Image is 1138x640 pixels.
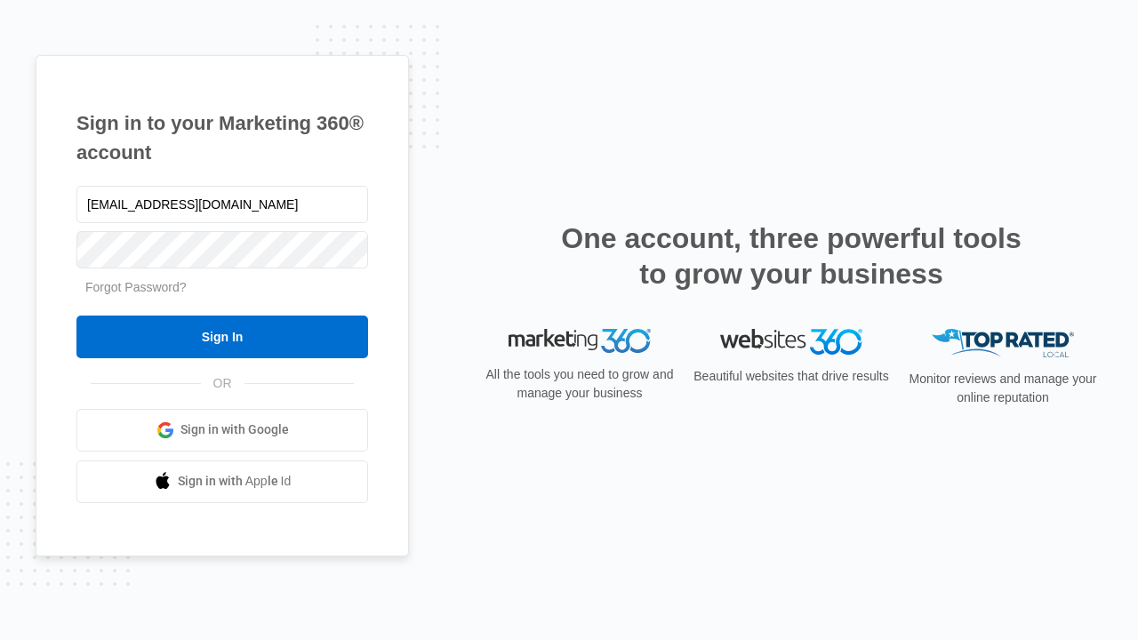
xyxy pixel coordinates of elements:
[180,420,289,439] span: Sign in with Google
[932,329,1074,358] img: Top Rated Local
[76,409,368,452] a: Sign in with Google
[692,367,891,386] p: Beautiful websites that drive results
[178,472,292,491] span: Sign in with Apple Id
[903,370,1102,407] p: Monitor reviews and manage your online reputation
[76,460,368,503] a: Sign in with Apple Id
[76,316,368,358] input: Sign In
[480,365,679,403] p: All the tools you need to grow and manage your business
[85,280,187,294] a: Forgot Password?
[509,329,651,354] img: Marketing 360
[720,329,862,355] img: Websites 360
[76,108,368,167] h1: Sign in to your Marketing 360® account
[76,186,368,223] input: Email
[556,220,1027,292] h2: One account, three powerful tools to grow your business
[201,374,244,393] span: OR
